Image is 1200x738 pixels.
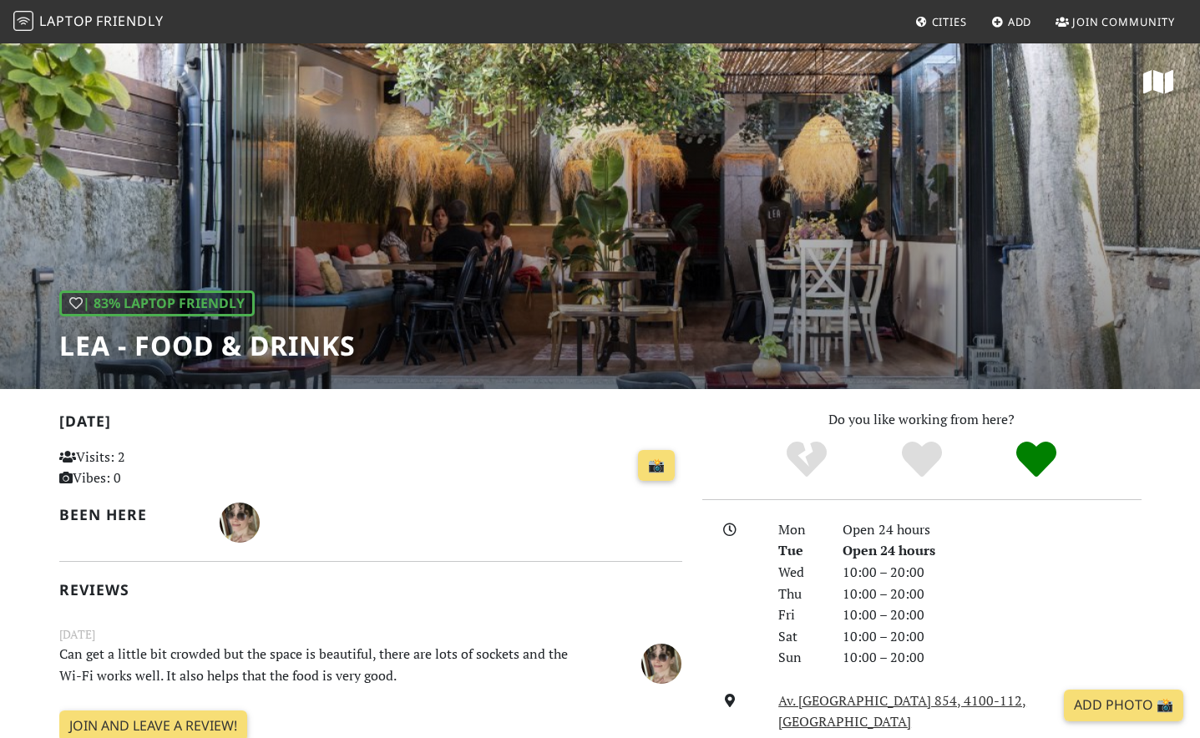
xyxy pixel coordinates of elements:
div: No [749,439,864,481]
span: Join Community [1072,14,1175,29]
a: LaptopFriendly LaptopFriendly [13,8,164,37]
div: Open 24 hours [833,540,1152,562]
a: 📸 [638,450,675,482]
img: 4182-leonor.jpg [641,644,681,684]
div: Sat [768,626,832,648]
span: Leonor Ribeiro [641,653,681,671]
div: 10:00 – 20:00 [833,647,1152,669]
span: Leonor Ribeiro [220,512,260,530]
div: | 83% Laptop Friendly [59,291,255,317]
a: Add Photo 📸 [1064,690,1183,721]
h1: LEA - Food & Drinks [59,330,356,361]
span: Laptop [39,12,94,30]
img: 4182-leonor.jpg [220,503,260,543]
a: Cities [909,7,974,37]
div: Yes [864,439,980,481]
div: 10:00 – 20:00 [833,562,1152,584]
h2: Reviews [59,581,682,599]
a: Av. [GEOGRAPHIC_DATA] 854, 4100-112, [GEOGRAPHIC_DATA] [778,691,1026,731]
div: Fri [768,604,832,626]
img: LaptopFriendly [13,11,33,31]
h2: Been here [59,506,200,523]
a: Join Community [1049,7,1182,37]
div: 10:00 – 20:00 [833,604,1152,626]
div: Sun [768,647,832,669]
span: Cities [932,14,967,29]
div: 10:00 – 20:00 [833,584,1152,605]
div: 10:00 – 20:00 [833,626,1152,648]
div: Thu [768,584,832,605]
small: [DATE] [49,625,692,644]
h2: [DATE] [59,412,682,437]
div: Tue [768,540,832,562]
span: Add [1008,14,1032,29]
a: Add [985,7,1039,37]
p: Do you like working from here? [702,409,1142,431]
span: Friendly [96,12,163,30]
div: Definitely! [979,439,1094,481]
div: Open 24 hours [833,519,1152,541]
div: Mon [768,519,832,541]
p: Can get a little bit crowded but the space is beautiful, there are lots of sockets and the Wi-Fi ... [49,644,585,686]
div: Wed [768,562,832,584]
p: Visits: 2 Vibes: 0 [59,447,254,489]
